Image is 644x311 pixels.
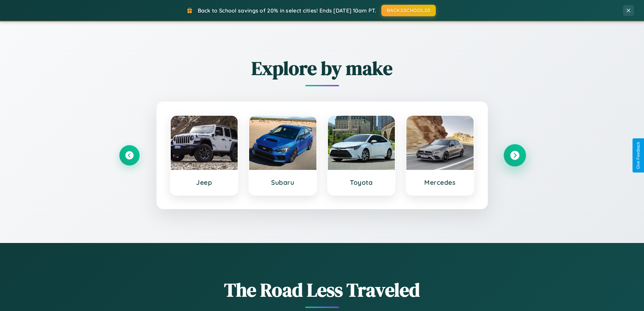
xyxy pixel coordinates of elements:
[119,277,525,303] h1: The Road Less Traveled
[381,5,436,16] button: BACK2SCHOOL20
[119,55,525,81] h2: Explore by make
[636,142,641,169] div: Give Feedback
[413,178,467,186] h3: Mercedes
[335,178,388,186] h3: Toyota
[256,178,310,186] h3: Subaru
[198,7,376,14] span: Back to School savings of 20% in select cities! Ends [DATE] 10am PT.
[177,178,231,186] h3: Jeep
